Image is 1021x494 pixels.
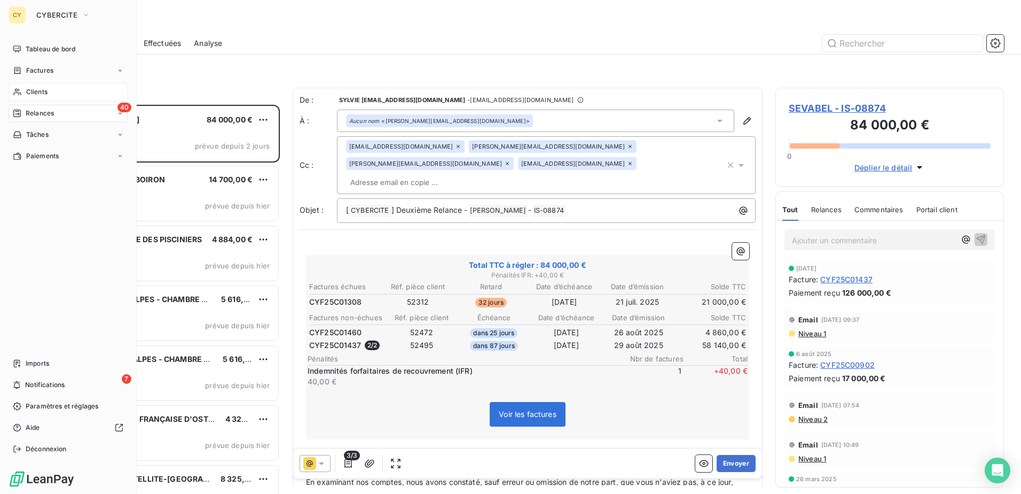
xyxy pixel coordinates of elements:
span: [PERSON_NAME][EMAIL_ADDRESS][DOMAIN_NAME] [472,143,625,150]
span: 7 [122,374,131,384]
span: Pénalités IFR : + 40,00 € [308,271,748,280]
span: [EMAIL_ADDRESS][DOMAIN_NAME] [521,160,625,167]
span: prévue depuis hier [205,441,270,450]
span: E.F.O.A. ( ECOLE FRANÇAISE D'OSTÉOPATHIE ANIMALE) [75,414,285,423]
span: 32 jours [475,298,507,307]
span: [DATE] 07:54 [821,402,860,408]
span: prévue depuis 2 jours [195,142,270,150]
span: Analyse [194,38,222,49]
span: Objet : [300,205,324,214]
div: grid [51,105,280,494]
span: FRHPA RHÔNE-ALPES - CHAMBRE DE L'ARDECHE [75,354,258,364]
th: Date d’échéance [531,312,602,323]
th: Date d’émission [603,312,674,323]
span: De : [300,95,337,105]
span: ART DIFFUS (SATELLITE-[GEOGRAPHIC_DATA]) [75,474,249,483]
td: [DATE] [531,339,602,351]
th: Échéance [458,312,529,323]
span: [PERSON_NAME][EMAIL_ADDRESS][DOMAIN_NAME] [349,160,502,167]
span: prévue depuis hier [205,321,270,330]
span: 126 000,00 € [842,287,891,298]
span: Niveau 2 [797,415,828,423]
th: Solde TTC [674,281,747,292]
span: Tout [782,205,798,214]
span: [DATE] [796,265,816,272]
span: 26 mars 2025 [796,476,837,482]
span: + 40,00 € [684,366,748,387]
span: Tableau de bord [26,44,75,54]
span: prévue depuis hier [205,202,270,210]
label: À : [300,115,337,126]
td: 26 août 2025 [603,327,674,338]
span: Email [798,315,818,324]
span: Pénalités [308,354,619,363]
td: 52312 [382,296,454,308]
span: Email [798,441,818,449]
a: Aide [9,419,128,436]
p: 40,00 € [308,376,615,387]
span: 4 884,00 € [212,235,253,244]
span: [DATE] 09:37 [821,317,860,323]
span: Imports [26,359,49,368]
span: CYF25C01437 [820,274,873,285]
span: 3/3 [344,451,360,460]
td: 58 140,00 € [676,339,747,351]
span: Effectuées [144,38,182,49]
span: Commentaires [854,205,904,214]
span: prévue depuis hier [205,381,270,390]
span: Total [684,354,748,363]
span: [DATE] 10:49 [821,442,859,448]
span: 17 000,00 € [842,373,886,384]
th: Factures échues [309,281,381,292]
button: Déplier le détail [851,161,929,174]
span: Déplier le détail [854,162,913,173]
div: <[PERSON_NAME][EMAIL_ADDRESS][DOMAIN_NAME]> [349,117,530,125]
span: - [EMAIL_ADDRESS][DOMAIN_NAME] [467,97,574,103]
th: Réf. pièce client [382,281,454,292]
span: Paiement reçu [789,373,840,384]
span: CYBERCITE [36,11,77,19]
span: 5 616,00 € [221,295,261,304]
span: FRHPA RHÔNE ALPES - CHAMBRE DES SAVOIE [75,295,246,304]
th: Date d’échéance [528,281,600,292]
span: 6 août 2025 [796,351,832,357]
span: Voir les factures [499,410,556,419]
span: Tâches [26,130,49,140]
span: LA COOPERATIVE DES PISCINIERS [75,235,202,244]
span: Relances [811,205,842,214]
td: 21 000,00 € [674,296,747,308]
span: dans 25 jours [470,328,517,338]
span: Aide [26,423,40,433]
span: Facture : [789,274,818,285]
th: Réf. pièce client [386,312,457,323]
span: [EMAIL_ADDRESS][DOMAIN_NAME] [349,143,453,150]
span: Total TTC à régler : 84 000,00 € [308,260,748,271]
span: Paiement reçu [789,287,840,298]
th: Solde TTC [676,312,747,323]
span: - [528,205,531,214]
span: Paramètres et réglages [26,402,98,411]
label: Cc : [300,160,337,171]
span: 0 [787,152,791,160]
td: CYF25C01437 [309,339,385,351]
span: Niveau 1 [797,329,826,338]
button: Envoyer [717,455,756,472]
input: Rechercher [822,35,983,52]
input: Adresse email en copie ... [346,174,469,190]
td: 52495 [386,339,457,351]
span: CYF25C01308 [309,297,362,307]
span: 84 000,00 € [207,115,253,124]
td: 21 juil. 2025 [601,296,673,308]
span: 1 [617,366,681,387]
th: Date d’émission [601,281,673,292]
span: CYBERCITE [349,205,390,217]
span: CYF25C00902 [820,359,875,371]
span: Paiements [26,151,59,161]
th: Retard [455,281,527,292]
span: 2 / 2 [365,341,380,350]
td: CYF25C01460 [309,327,385,338]
span: Déconnexion [26,444,67,454]
span: SYLVIE [EMAIL_ADDRESS][DOMAIN_NAME] [339,97,465,103]
span: 40 [117,103,131,112]
span: 5 616,00 € [223,354,262,364]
